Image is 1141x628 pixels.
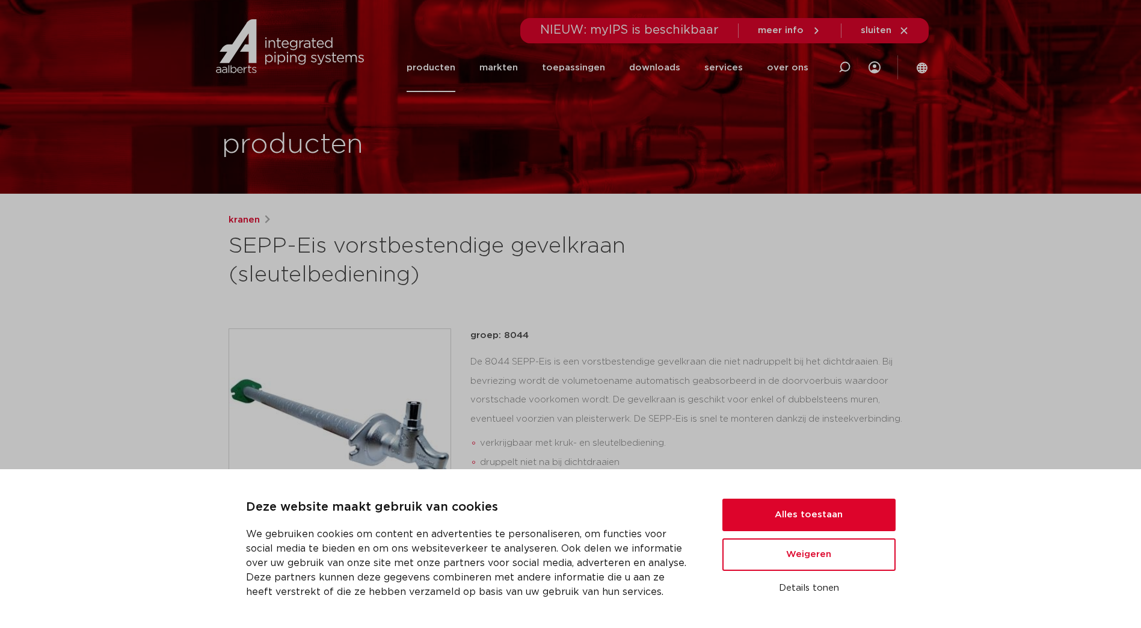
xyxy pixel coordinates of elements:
a: meer info [758,25,822,36]
span: sluiten [861,26,891,35]
a: toepassingen [542,43,605,92]
li: druppelt niet na bij dichtdraaien [480,453,913,472]
div: my IPS [869,43,881,92]
a: downloads [629,43,680,92]
button: Details tonen [722,578,896,599]
a: kranen [229,213,260,227]
a: sluiten [861,25,909,36]
p: Deze website maakt gebruik van cookies [246,498,694,517]
div: De 8044 SEPP-Eis is een vorstbestendige gevelkraan die niet nadruppelt bij het dichtdraaien. Bij ... [470,352,913,473]
p: We gebruiken cookies om content en advertenties te personaliseren, om functies voor social media ... [246,527,694,599]
span: meer info [758,26,804,35]
span: NIEUW: myIPS is beschikbaar [540,24,719,36]
a: producten [407,43,455,92]
img: Product Image for SEPP-Eis vorstbestendige gevelkraan (sleutelbediening) [229,329,451,550]
p: groep: 8044 [470,328,913,343]
button: Weigeren [722,538,896,571]
a: services [704,43,743,92]
li: verkrijgbaar met kruk- en sleutelbediening. [480,434,913,453]
h1: SEPP-Eis vorstbestendige gevelkraan (sleutelbediening) [229,232,680,290]
h1: producten [222,126,363,164]
nav: Menu [407,43,808,92]
button: Alles toestaan [722,499,896,531]
a: markten [479,43,518,92]
a: over ons [767,43,808,92]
